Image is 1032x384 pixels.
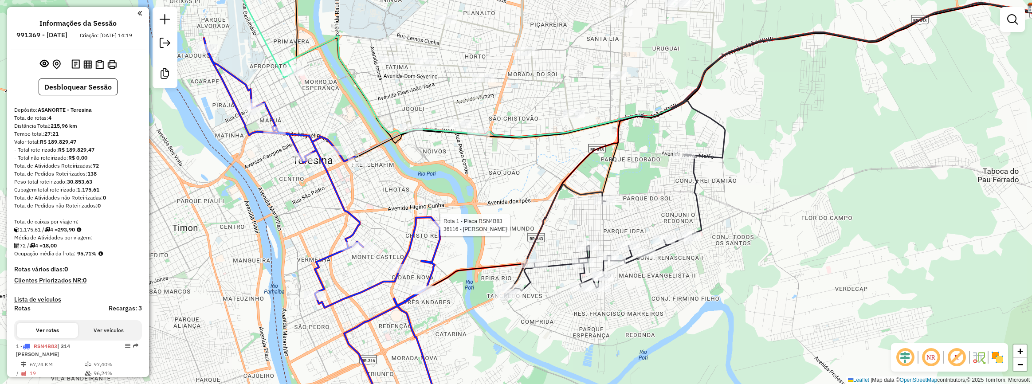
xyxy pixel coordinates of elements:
[14,218,142,226] div: Total de caixas por viagem:
[78,323,139,338] button: Ver veículos
[1004,11,1021,28] a: Exibir filtros
[93,162,99,169] strong: 72
[77,227,81,232] i: Meta Caixas/viagem: 1,00 Diferença: 292,90
[156,34,174,54] a: Exportar sessão
[871,377,872,383] span: |
[48,114,51,121] strong: 4
[14,250,75,257] span: Ocupação média da frota:
[1013,345,1027,358] a: Zoom in
[14,266,142,273] h4: Rotas vários dias:
[85,362,91,367] i: % de utilização do peso
[17,323,78,338] button: Ver rotas
[70,58,82,71] button: Logs desbloquear sessão
[895,347,916,368] span: Ocultar deslocamento
[16,369,20,378] td: /
[14,296,142,303] h4: Lista de veículos
[1017,359,1023,370] span: −
[990,350,1005,364] img: Exibir/Ocultar setores
[87,170,97,177] strong: 138
[64,265,68,273] strong: 0
[34,343,57,349] span: RSN4B83
[900,377,938,383] a: OpenStreetMap
[920,347,942,368] span: Ocultar NR
[77,250,97,257] strong: 95,71%
[156,65,174,85] a: Criar modelo
[51,58,63,71] button: Centralizar mapa no depósito ou ponto de apoio
[39,19,117,27] h4: Informações da Sessão
[14,243,20,248] i: Total de Atividades
[77,186,99,193] strong: 1.175,61
[14,154,142,162] div: - Total não roteirizado:
[14,146,142,154] div: - Total roteirizado:
[93,360,138,369] td: 97,40%
[846,376,1032,384] div: Map data © contributors,© 2025 TomTom, Microsoft
[14,186,142,194] div: Cubagem total roteirizado:
[38,57,51,71] button: Exibir sessão original
[16,343,70,357] span: 1 -
[14,138,142,146] div: Valor total:
[1017,345,1023,357] span: +
[848,377,869,383] a: Leaflet
[85,371,91,376] i: % de utilização da cubagem
[68,154,87,161] strong: R$ 0,00
[109,305,142,312] h4: Recargas: 3
[156,11,174,31] a: Nova sessão e pesquisa
[29,360,84,369] td: 67,74 KM
[51,122,77,129] strong: 215,96 km
[39,78,118,95] button: Desbloquear Sessão
[67,178,92,185] strong: 30.853,63
[14,194,142,202] div: Total de Atividades não Roteirizadas:
[14,202,142,210] div: Total de Pedidos não Roteirizados:
[16,31,67,39] h6: 991369 - [DATE]
[1013,358,1027,371] a: Zoom out
[93,369,138,378] td: 96,24%
[137,8,142,18] a: Clique aqui para minimizar o painel
[83,276,86,284] strong: 0
[125,343,130,349] em: Opções
[44,227,50,232] i: Total de rotas
[38,106,92,113] strong: ASANORTE - Teresina
[21,371,26,376] i: Total de Atividades
[44,130,59,137] strong: 27:21
[29,243,35,248] i: Total de rotas
[14,170,142,178] div: Total de Pedidos Roteirizados:
[98,251,103,256] em: Média calculada utilizando a maior ocupação (%Peso ou %Cubagem) de cada rota da sessão. Rotas cro...
[14,178,142,186] div: Peso total roteirizado:
[946,347,967,368] span: Exibir rótulo
[40,138,76,145] strong: R$ 189.829,47
[14,234,142,242] div: Média de Atividades por viagem:
[14,226,142,234] div: 1.175,61 / 4 =
[972,350,986,364] img: Fluxo de ruas
[133,343,138,349] em: Rota exportada
[82,58,94,70] button: Visualizar relatório de Roteirização
[14,277,142,284] h4: Clientes Priorizados NR:
[14,227,20,232] i: Cubagem total roteirizado
[14,162,142,170] div: Total de Atividades Roteirizadas:
[14,106,142,114] div: Depósito:
[14,122,142,130] div: Distância Total:
[58,226,75,233] strong: 293,90
[98,202,101,209] strong: 0
[14,130,142,138] div: Tempo total:
[58,146,94,153] strong: R$ 189.829,47
[94,58,106,71] button: Visualizar Romaneio
[14,114,142,122] div: Total de rotas:
[76,31,136,39] div: Criação: [DATE] 14:19
[103,194,106,201] strong: 0
[14,242,142,250] div: 72 / 4 =
[106,58,118,71] button: Imprimir Rotas
[21,362,26,367] i: Distância Total
[43,242,57,249] strong: 18,00
[14,305,31,312] a: Rotas
[29,369,84,378] td: 19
